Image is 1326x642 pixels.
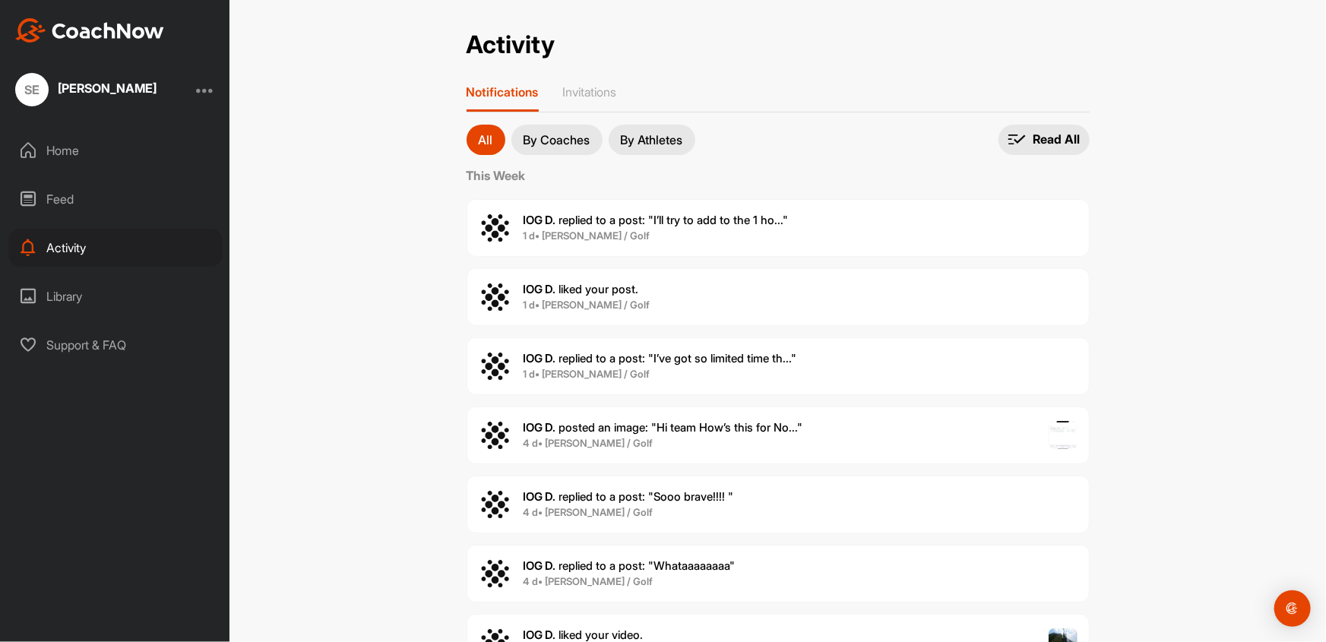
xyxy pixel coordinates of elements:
[467,166,1090,185] label: This Week
[524,420,803,435] span: posted an image : " Hi team How’s this for No... "
[524,351,556,365] b: IOG D.
[8,131,223,169] div: Home
[467,30,555,60] h2: Activity
[467,84,539,100] p: Notifications
[479,419,512,452] img: user avatar
[621,134,683,146] p: By Athletes
[524,558,556,573] b: IOG D.
[524,420,556,435] b: IOG D.
[524,575,654,587] b: 4 d • [PERSON_NAME] / Golf
[524,368,650,380] b: 1 d • [PERSON_NAME] / Golf
[8,229,223,267] div: Activity
[609,125,695,155] button: By Athletes
[524,229,650,242] b: 1 d • [PERSON_NAME] / Golf
[524,351,797,365] span: replied to a post : "I’ve got so limited time th..."
[524,558,736,573] span: replied to a post : "Whataaaaaaaa"
[1049,421,1078,450] img: post image
[524,134,590,146] p: By Coaches
[524,282,556,296] b: IOG D.
[15,73,49,106] div: SE
[15,18,164,43] img: CoachNow
[524,299,650,311] b: 1 d • [PERSON_NAME] / Golf
[8,326,223,364] div: Support & FAQ
[1274,590,1311,627] div: Open Intercom Messenger
[8,180,223,218] div: Feed
[479,557,512,590] img: user avatar
[524,506,654,518] b: 4 d • [PERSON_NAME] / Golf
[524,489,556,504] b: IOG D.
[479,134,493,146] p: All
[524,213,789,227] span: replied to a post : "I’ll try to add to the 1 ho..."
[563,84,617,100] p: Invitations
[524,489,734,504] span: replied to a post : "Sooo brave!!!! "
[524,628,644,642] span: liked your video .
[479,349,512,383] img: user avatar
[511,125,603,155] button: By Coaches
[524,437,654,449] b: 4 d • [PERSON_NAME] / Golf
[467,125,505,155] button: All
[479,211,512,245] img: user avatar
[1033,131,1081,147] p: Read All
[58,82,157,94] div: [PERSON_NAME]
[8,277,223,315] div: Library
[524,282,639,296] span: liked your post .
[479,488,512,521] img: user avatar
[524,628,556,642] b: IOG D.
[524,213,556,227] b: IOG D.
[479,280,512,314] img: user avatar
